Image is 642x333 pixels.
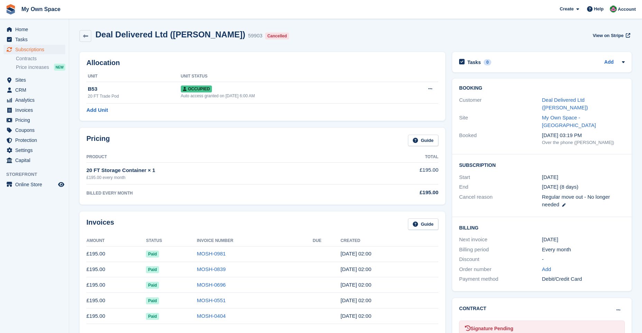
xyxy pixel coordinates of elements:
a: Price increases NEW [16,63,65,71]
span: Paid [146,266,159,273]
span: Coupons [15,125,57,135]
div: [DATE] 03:19 PM [542,132,625,139]
th: Unit [86,71,181,82]
div: £195.00 [363,189,438,197]
span: Paid [146,297,159,304]
a: menu [3,135,65,145]
span: Invoices [15,105,57,115]
th: Invoice Number [197,235,313,246]
time: 2025-06-11 01:00:03 UTC [341,282,371,288]
a: Guide [408,135,438,146]
div: Over the phone ([PERSON_NAME]) [542,139,625,146]
div: Every month [542,246,625,254]
h2: Subscription [459,161,625,168]
a: menu [3,180,65,189]
time: 2025-04-11 01:00:14 UTC [341,313,371,319]
a: menu [3,75,65,85]
a: MOSH-0551 [197,297,225,303]
time: 2025-05-11 01:00:51 UTC [341,297,371,303]
a: menu [3,125,65,135]
div: 20 FT Storage Container × 1 [86,166,363,174]
time: 2025-08-11 01:00:30 UTC [341,251,371,256]
span: Sites [15,75,57,85]
span: Capital [15,155,57,165]
a: menu [3,45,65,54]
a: Add Unit [86,106,108,114]
span: Regular move out - No longer needed [542,194,610,208]
span: Paid [146,282,159,289]
span: Account [618,6,636,13]
span: CRM [15,85,57,95]
span: Help [594,6,604,12]
div: Payment method [459,275,542,283]
div: Next invoice [459,236,542,244]
a: Deal Delivered Ltd ([PERSON_NAME]) [542,97,588,111]
th: Unit Status [181,71,397,82]
a: MOSH-0839 [197,266,225,272]
th: Amount [86,235,146,246]
h2: Invoices [86,218,114,230]
a: menu [3,25,65,34]
div: Cancel reason [459,193,542,209]
th: Created [341,235,438,246]
span: Online Store [15,180,57,189]
a: Preview store [57,180,65,189]
th: Status [146,235,197,246]
div: Cancelled [265,33,289,39]
span: Subscriptions [15,45,57,54]
span: Price increases [16,64,49,71]
a: menu [3,105,65,115]
div: Booked [459,132,542,146]
a: menu [3,85,65,95]
span: Occupied [181,85,212,92]
time: 2025-07-11 01:00:15 UTC [341,266,371,272]
span: Protection [15,135,57,145]
img: Lucy Parry [610,6,617,12]
a: My Own Space - [GEOGRAPHIC_DATA] [542,115,596,128]
div: Discount [459,255,542,263]
span: Paid [146,313,159,320]
a: menu [3,35,65,44]
div: Auto access granted on [DATE] 6:00 AM [181,93,397,99]
span: Analytics [15,95,57,105]
td: £195.00 [86,246,146,262]
span: Pricing [15,115,57,125]
td: £195.00 [86,262,146,277]
a: My Own Space [19,3,63,15]
a: menu [3,115,65,125]
div: NEW [54,64,65,71]
th: Product [86,152,363,163]
time: 2024-11-11 01:00:00 UTC [542,173,558,181]
a: MOSH-0404 [197,313,225,319]
h2: Deal Delivered Ltd ([PERSON_NAME]) [95,30,245,39]
div: Site [459,114,542,129]
h2: Pricing [86,135,110,146]
div: End [459,183,542,191]
a: Guide [408,218,438,230]
td: £195.00 [86,308,146,324]
div: 59903 [248,32,262,40]
div: Order number [459,265,542,273]
h2: Booking [459,85,625,91]
span: [DATE] (8 days) [542,184,579,190]
a: Add [542,265,551,273]
a: MOSH-0696 [197,282,225,288]
div: Debit/Credit Card [542,275,625,283]
a: MOSH-0981 [197,251,225,256]
div: 0 [484,59,492,65]
th: Total [363,152,438,163]
span: Create [560,6,574,12]
div: £195.00 every month [86,174,363,181]
td: £195.00 [363,162,438,184]
h2: Allocation [86,59,438,67]
h2: Contract [459,305,486,312]
a: Contracts [16,55,65,62]
div: B53 [88,85,181,93]
span: Storefront [6,171,69,178]
span: Settings [15,145,57,155]
div: BILLED EVERY MONTH [86,190,363,196]
span: Home [15,25,57,34]
div: Billing period [459,246,542,254]
th: Due [313,235,341,246]
a: Add [604,58,614,66]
